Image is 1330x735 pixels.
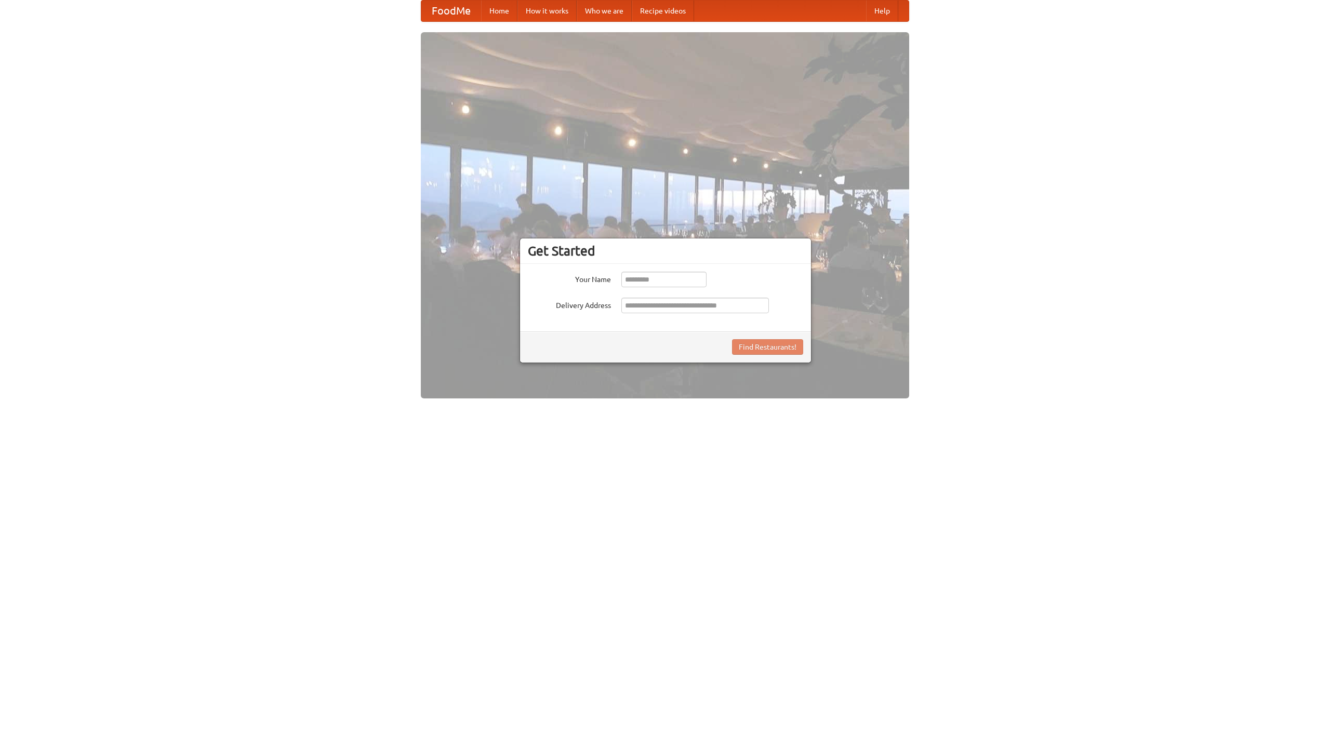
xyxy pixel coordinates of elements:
a: Help [866,1,898,21]
a: How it works [517,1,577,21]
a: FoodMe [421,1,481,21]
label: Your Name [528,272,611,285]
a: Who we are [577,1,632,21]
label: Delivery Address [528,298,611,311]
a: Home [481,1,517,21]
a: Recipe videos [632,1,694,21]
h3: Get Started [528,243,803,259]
button: Find Restaurants! [732,339,803,355]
